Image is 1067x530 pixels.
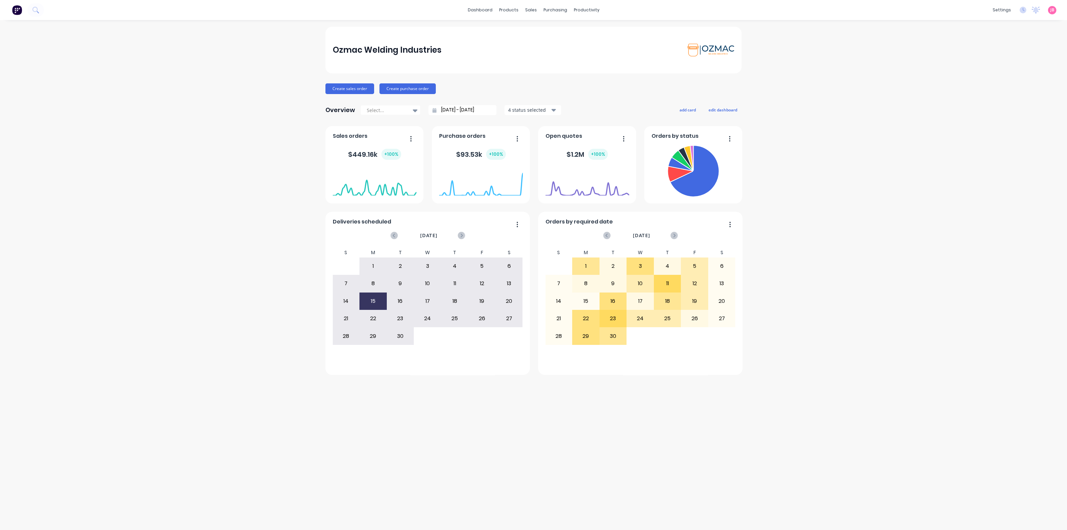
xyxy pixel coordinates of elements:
div: 6 [709,258,735,275]
div: 12 [681,275,708,292]
div: 28 [546,328,572,344]
div: 2 [600,258,627,275]
div: Ozmac Welding Industries [333,43,441,57]
div: 3 [414,258,441,275]
div: sales [522,5,540,15]
div: 26 [468,310,495,327]
div: 4 [654,258,681,275]
div: 14 [333,293,359,310]
span: JB [1050,7,1054,13]
div: 25 [654,310,681,327]
div: F [468,248,495,257]
div: 18 [654,293,681,310]
span: [DATE] [420,232,437,239]
button: edit dashboard [704,105,742,114]
div: $ 93.53k [456,149,506,160]
img: Ozmac Welding Industries [688,44,734,56]
div: 7 [333,275,359,292]
div: S [545,248,573,257]
div: 16 [387,293,414,310]
div: 1 [360,258,386,275]
div: 15 [573,293,599,310]
div: 17 [414,293,441,310]
div: 30 [387,328,414,344]
span: Open quotes [546,132,582,140]
div: S [332,248,360,257]
div: + 100 % [381,149,401,160]
div: + 100 % [588,149,608,160]
div: 20 [496,293,522,310]
div: 3 [627,258,654,275]
button: add card [675,105,700,114]
div: 11 [441,275,468,292]
div: F [681,248,708,257]
div: 10 [414,275,441,292]
div: 19 [468,293,495,310]
div: Overview [325,103,355,117]
div: M [572,248,600,257]
div: 25 [441,310,468,327]
span: [DATE] [633,232,650,239]
span: Sales orders [333,132,367,140]
button: Create sales order [325,83,374,94]
div: 29 [573,328,599,344]
div: W [627,248,654,257]
div: 21 [546,310,572,327]
span: Purchase orders [439,132,485,140]
div: 9 [387,275,414,292]
div: productivity [571,5,603,15]
div: S [708,248,736,257]
div: 11 [654,275,681,292]
button: 4 status selected [504,105,561,115]
div: 26 [681,310,708,327]
div: + 100 % [486,149,506,160]
div: 8 [573,275,599,292]
div: W [414,248,441,257]
div: 16 [600,293,627,310]
div: 4 status selected [508,106,550,113]
span: Deliveries scheduled [333,218,391,226]
div: 13 [496,275,522,292]
div: 27 [496,310,522,327]
div: 18 [441,293,468,310]
div: 4 [441,258,468,275]
div: 24 [414,310,441,327]
div: 24 [627,310,654,327]
div: 28 [333,328,359,344]
div: 5 [468,258,495,275]
div: 23 [600,310,627,327]
div: 29 [360,328,386,344]
div: 9 [600,275,627,292]
div: $ 449.16k [348,149,401,160]
div: 27 [709,310,735,327]
div: T [441,248,468,257]
div: 1 [573,258,599,275]
img: Factory [12,5,22,15]
div: 5 [681,258,708,275]
span: Orders by status [652,132,699,140]
div: T [600,248,627,257]
div: purchasing [540,5,571,15]
div: 19 [681,293,708,310]
div: settings [989,5,1014,15]
a: dashboard [464,5,496,15]
div: 2 [387,258,414,275]
div: 23 [387,310,414,327]
div: 14 [546,293,572,310]
div: 8 [360,275,386,292]
div: products [496,5,522,15]
button: Create purchase order [379,83,436,94]
div: 22 [360,310,386,327]
div: 12 [468,275,495,292]
div: S [495,248,523,257]
div: 17 [627,293,654,310]
div: M [359,248,387,257]
div: 7 [546,275,572,292]
div: 13 [709,275,735,292]
div: 21 [333,310,359,327]
div: 20 [709,293,735,310]
div: 6 [496,258,522,275]
div: 22 [573,310,599,327]
div: 15 [360,293,386,310]
div: 10 [627,275,654,292]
